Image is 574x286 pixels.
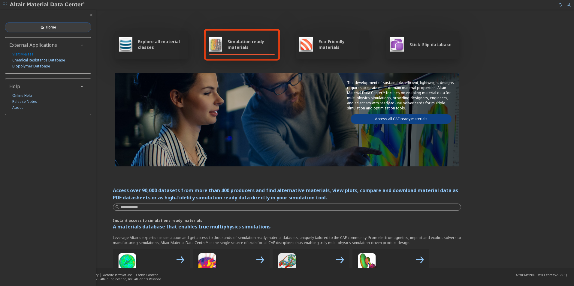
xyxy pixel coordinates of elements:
img: Eco-Friendly materials [299,37,313,52]
img: Altair Material Data Center [10,2,86,8]
span: Eco-Friendly materials [319,39,365,50]
img: Low Frequency Icon [195,251,219,275]
span: Altair Material Data Center [516,273,554,277]
img: Simulation ready materials [209,37,222,52]
img: Explore all material classes [119,37,132,52]
span: External Applications [9,42,57,48]
a: Access all CAE ready materials [351,114,452,124]
a: Online Help [12,93,32,99]
img: Crash Analyses Icon [355,251,379,275]
div: © 2025 Altair Engineering, Inc. All Rights Reserved. [89,277,162,281]
span: Home [46,25,56,30]
span: Simulation ready materials [228,39,275,50]
div: Access over 90,000 datasets from more than 400 producers and find alternative materials, view plo... [113,187,461,201]
p: Leverage Altair’s expertise in simulation and get access to thousands of simulation ready materia... [113,235,461,245]
a: Website Terms of Use [103,273,132,277]
p: A materials database that enables true multiphysics simulations [113,223,461,230]
p: Instant access to simulations ready materials [113,218,461,223]
a: Visit M-Base [12,51,34,57]
a: Home [5,22,91,32]
a: About [12,105,23,111]
span: Explore all material classes [138,39,185,50]
span: Stick-Slip database [409,42,452,47]
a: Biopolymer Database [12,63,50,69]
span: Help [9,83,20,90]
img: Stick-Slip database [390,37,404,52]
p: The development of sustainable, efficient, lightweight designs requires accurate multi-domain mat... [347,80,455,111]
a: Cookie Consent [136,273,158,277]
div: (v2025.1) [516,273,567,277]
img: High Frequency Icon [115,251,139,275]
img: Structural Analyses Icon [275,251,299,275]
a: Chemical Resistance Database [12,57,65,63]
a: Release Notes [12,99,37,105]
